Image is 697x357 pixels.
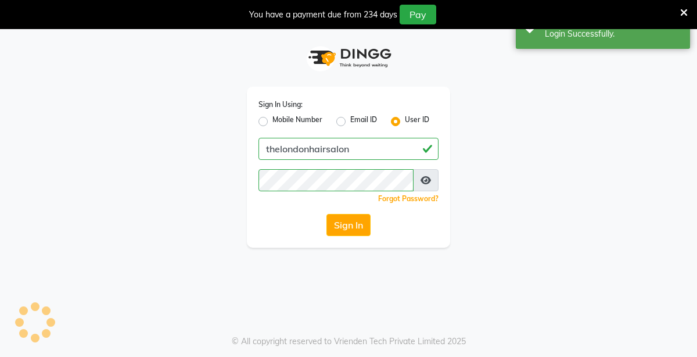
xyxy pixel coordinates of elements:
div: You have a payment due from 234 days [249,9,397,21]
div: Login Successfully. [545,28,681,40]
img: logo1.svg [302,41,395,75]
label: Mobile Number [272,115,322,128]
a: Forgot Password? [378,194,439,203]
input: Username [258,169,414,191]
label: Sign In Using: [258,99,303,110]
button: Pay [400,5,436,24]
label: User ID [405,115,429,128]
button: Sign In [326,214,371,236]
input: Username [258,138,439,160]
label: Email ID [350,115,377,128]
